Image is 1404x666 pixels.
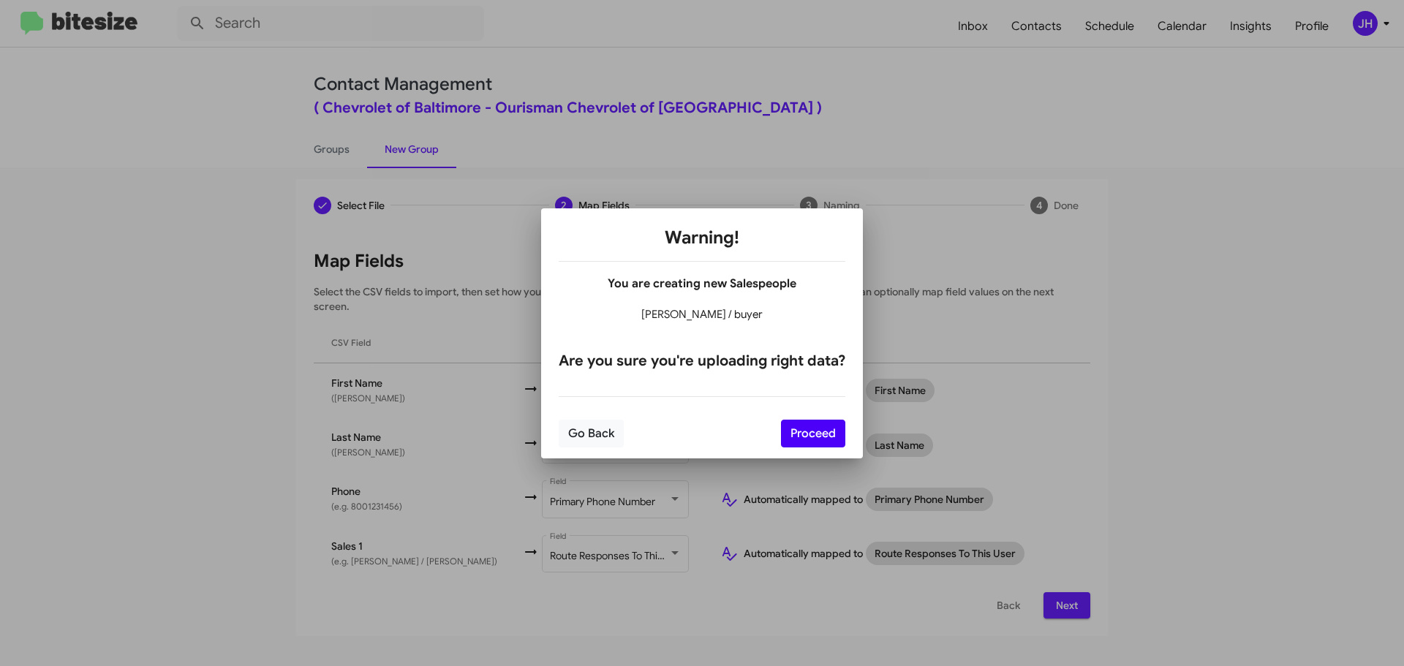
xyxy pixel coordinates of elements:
[608,276,796,291] b: You are creating new Salespeople
[559,349,845,373] h2: Are you sure you're uploading right data?
[559,226,845,249] h1: Warning!
[559,306,845,323] h4: [PERSON_NAME] / buyer
[559,420,624,447] button: Go Back
[781,420,845,447] button: Proceed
